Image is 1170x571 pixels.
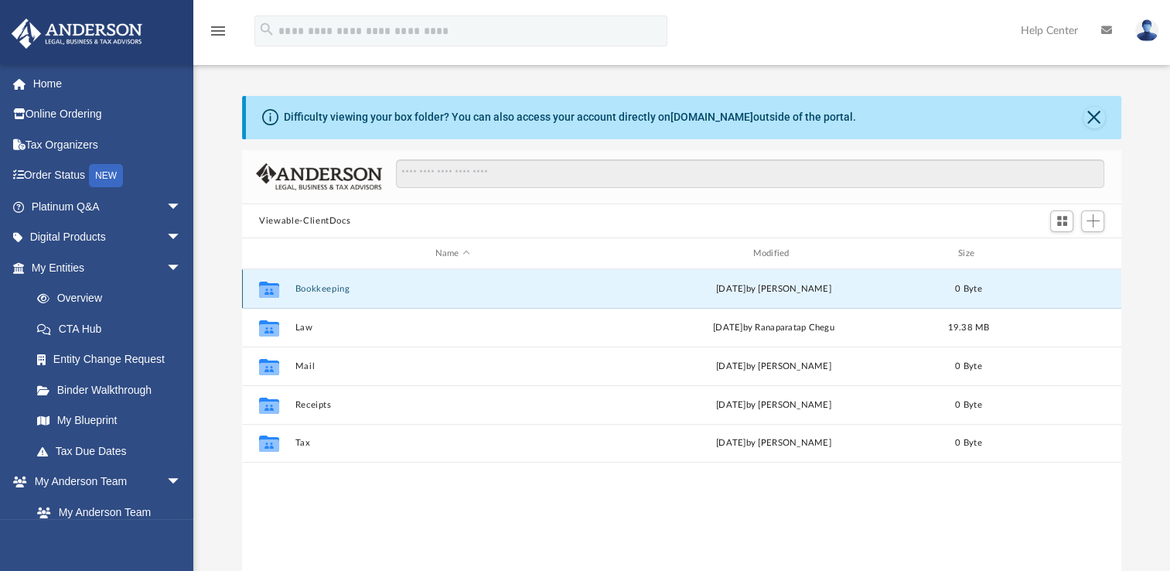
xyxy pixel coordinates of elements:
[258,21,275,38] i: search
[22,374,205,405] a: Binder Walkthrough
[11,99,205,130] a: Online Ordering
[295,247,609,261] div: Name
[616,360,931,374] div: [DATE] by [PERSON_NAME]
[948,323,990,332] span: 19.38 MB
[22,344,205,375] a: Entity Change Request
[955,285,982,293] span: 0 Byte
[1135,19,1158,42] img: User Pic
[295,438,610,448] button: Tax
[396,159,1104,189] input: Search files and folders
[670,111,753,123] a: [DOMAIN_NAME]
[616,247,931,261] div: Modified
[1083,107,1105,128] button: Close
[22,313,205,344] a: CTA Hub
[616,321,931,335] div: [DATE] by Ranaparatap Chegu
[11,252,205,283] a: My Entitiesarrow_drop_down
[616,282,931,296] div: [DATE] by [PERSON_NAME]
[616,436,931,450] div: [DATE] by [PERSON_NAME]
[1006,247,1114,261] div: id
[1081,210,1104,232] button: Add
[295,284,610,294] button: Bookkeeping
[616,398,931,412] div: [DATE] by [PERSON_NAME]
[166,222,197,254] span: arrow_drop_down
[89,164,123,187] div: NEW
[284,109,856,125] div: Difficulty viewing your box folder? You can also access your account directly on outside of the p...
[11,68,205,99] a: Home
[295,361,610,371] button: Mail
[11,222,205,253] a: Digital Productsarrow_drop_down
[22,436,205,467] a: Tax Due Dates
[209,22,227,40] i: menu
[7,19,147,49] img: Anderson Advisors Platinum Portal
[955,362,982,371] span: 0 Byte
[11,160,205,192] a: Order StatusNEW
[11,467,197,497] a: My Anderson Teamarrow_drop_down
[295,323,610,333] button: Law
[955,401,982,409] span: 0 Byte
[209,29,227,40] a: menu
[938,247,1000,261] div: Size
[295,400,610,410] button: Receipts
[955,439,982,447] span: 0 Byte
[1050,210,1073,232] button: Switch to Grid View
[259,214,350,228] button: Viewable-ClientDocs
[11,129,205,160] a: Tax Organizers
[22,405,197,436] a: My Blueprint
[11,191,205,222] a: Platinum Q&Aarrow_drop_down
[166,191,197,223] span: arrow_drop_down
[166,467,197,498] span: arrow_drop_down
[22,497,189,528] a: My Anderson Team
[22,283,205,314] a: Overview
[166,252,197,284] span: arrow_drop_down
[249,247,288,261] div: id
